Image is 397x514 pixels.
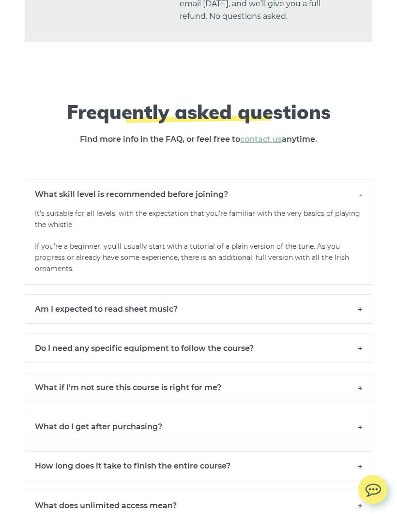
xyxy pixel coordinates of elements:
strong: Find more info in the FAQ, or feel free to anytime. [80,135,317,144]
img: chat.svg [358,475,387,500]
a: contact us [240,135,282,144]
h6: What skill level is recommended before joining? [25,180,372,209]
h6: What if I’m not sure this course is right for me? [25,373,372,403]
h6: Do I need any specific equipment to follow the course? [25,334,372,363]
h6: Am I expected to read sheet music? [25,295,372,324]
h6: What do I get after purchasing? [25,412,372,442]
h6: How long does it take to finish the entire course? [25,452,372,481]
h2: Frequently asked questions [25,101,372,124]
p: It’s suitable for all levels, with the expectation that you’re familiar with the very basics of p... [25,209,372,285]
